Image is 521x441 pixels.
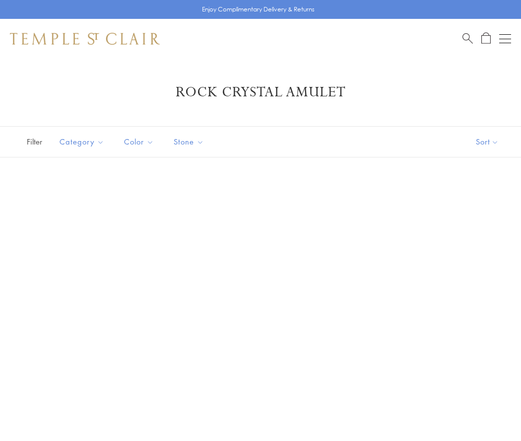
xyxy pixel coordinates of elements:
[202,4,315,14] p: Enjoy Complimentary Delivery & Returns
[481,32,491,45] a: Open Shopping Bag
[25,83,496,101] h1: Rock Crystal Amulet
[119,136,161,148] span: Color
[454,127,521,157] button: Show sort by
[499,33,511,45] button: Open navigation
[166,131,211,153] button: Stone
[117,131,161,153] button: Color
[52,131,112,153] button: Category
[10,33,160,45] img: Temple St. Clair
[462,32,473,45] a: Search
[169,136,211,148] span: Stone
[55,136,112,148] span: Category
